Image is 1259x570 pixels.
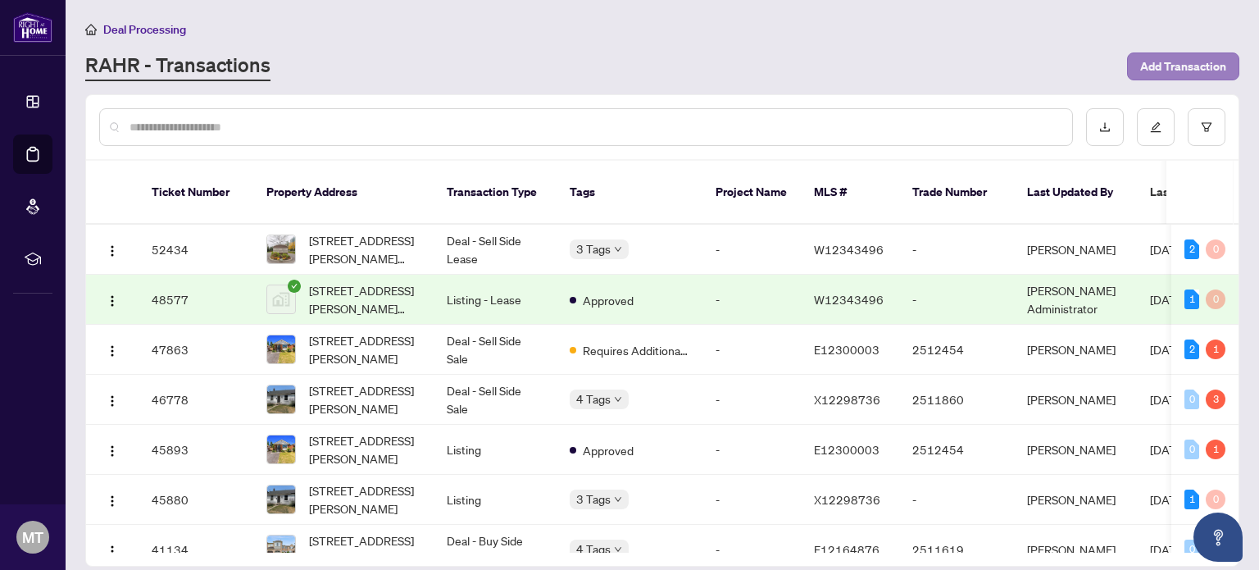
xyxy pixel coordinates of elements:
[899,225,1014,275] td: -
[106,294,119,308] img: Logo
[1184,340,1199,359] div: 2
[106,244,119,258] img: Logo
[1206,239,1225,259] div: 0
[557,161,702,225] th: Tags
[583,441,634,459] span: Approved
[99,236,125,262] button: Logo
[1014,425,1137,475] td: [PERSON_NAME]
[1014,375,1137,425] td: [PERSON_NAME]
[309,331,420,367] span: [STREET_ADDRESS][PERSON_NAME]
[576,490,611,508] span: 3 Tags
[702,325,801,375] td: -
[434,275,557,325] td: Listing - Lease
[106,545,119,558] img: Logo
[899,425,1014,475] td: 2512454
[583,291,634,309] span: Approved
[702,475,801,525] td: -
[702,225,801,275] td: -
[814,492,880,507] span: X12298736
[1140,53,1226,80] span: Add Transaction
[899,161,1014,225] th: Trade Number
[309,431,420,467] span: [STREET_ADDRESS][PERSON_NAME]
[1184,440,1199,459] div: 0
[309,531,420,568] span: [STREET_ADDRESS][PERSON_NAME]
[434,375,557,425] td: Deal - Sell Side Sale
[814,442,879,457] span: E12300003
[309,281,420,317] span: [STREET_ADDRESS][PERSON_NAME][PERSON_NAME]
[1099,121,1111,133] span: download
[267,385,295,413] img: thumbnail-img
[1150,183,1250,201] span: Last Modified Date
[434,425,557,475] td: Listing
[1150,121,1161,133] span: edit
[99,336,125,363] button: Logo
[899,475,1014,525] td: -
[1150,542,1186,557] span: [DATE]
[1150,242,1186,257] span: [DATE]
[899,375,1014,425] td: 2511860
[267,435,295,463] img: thumbnail-img
[139,225,253,275] td: 52434
[309,481,420,518] span: [STREET_ADDRESS][PERSON_NAME]
[576,540,611,559] span: 4 Tags
[99,486,125,513] button: Logo
[702,275,801,325] td: -
[1086,108,1124,146] button: download
[702,425,801,475] td: -
[1206,390,1225,409] div: 3
[139,425,253,475] td: 45893
[1201,121,1212,133] span: filter
[1184,290,1199,309] div: 1
[288,280,301,293] span: check-circle
[702,161,801,225] th: Project Name
[814,292,884,307] span: W12343496
[267,486,295,513] img: thumbnail-img
[583,341,689,359] span: Requires Additional Docs
[13,12,52,43] img: logo
[801,161,899,225] th: MLS #
[1188,108,1225,146] button: filter
[1150,342,1186,357] span: [DATE]
[267,536,295,563] img: thumbnail-img
[814,342,879,357] span: E12300003
[814,542,879,557] span: E12164876
[702,375,801,425] td: -
[99,386,125,413] button: Logo
[814,392,880,407] span: X12298736
[434,325,557,375] td: Deal - Sell Side Sale
[614,245,622,253] span: down
[253,161,434,225] th: Property Address
[106,394,119,408] img: Logo
[139,275,253,325] td: 48577
[309,231,420,267] span: [STREET_ADDRESS][PERSON_NAME][PERSON_NAME]
[1184,540,1199,559] div: 0
[139,325,253,375] td: 47863
[22,526,43,549] span: MT
[85,52,270,81] a: RAHR - Transactions
[106,445,119,458] img: Logo
[1184,390,1199,409] div: 0
[1206,340,1225,359] div: 1
[267,235,295,263] img: thumbnail-img
[576,239,611,258] span: 3 Tags
[1150,442,1186,457] span: [DATE]
[1193,513,1243,562] button: Open asap
[99,536,125,563] button: Logo
[1137,108,1175,146] button: edit
[899,275,1014,325] td: -
[99,436,125,463] button: Logo
[1150,492,1186,507] span: [DATE]
[1127,52,1239,80] button: Add Transaction
[899,325,1014,375] td: 2512454
[139,375,253,425] td: 46778
[434,161,557,225] th: Transaction Type
[1150,392,1186,407] span: [DATE]
[267,285,295,313] img: thumbnail-img
[139,475,253,525] td: 45880
[309,381,420,417] span: [STREET_ADDRESS][PERSON_NAME]
[434,475,557,525] td: Listing
[1014,325,1137,375] td: [PERSON_NAME]
[434,225,557,275] td: Deal - Sell Side Lease
[1014,161,1137,225] th: Last Updated By
[1014,275,1137,325] td: [PERSON_NAME] Administrator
